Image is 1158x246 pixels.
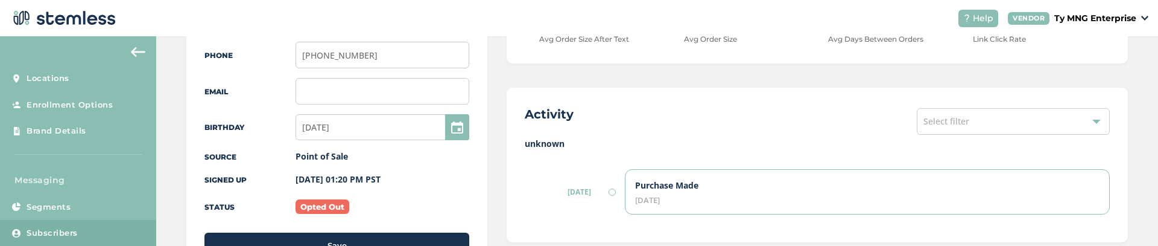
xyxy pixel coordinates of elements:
label: Avg Order Size [684,34,737,44]
iframe: Chat Widget [1098,188,1158,246]
label: Opted Out [296,199,349,214]
div: VENDOR [1008,12,1049,25]
label: unknown [525,137,1110,150]
label: Point of Sale [296,151,348,162]
h2: Activity [525,106,574,123]
label: Birthday [204,123,244,132]
label: Link Click Rate [973,34,1026,44]
img: icon-arrow-back-accent-c549486e.svg [131,47,145,57]
span: Subscribers [27,227,78,239]
span: Segments [27,201,71,213]
label: Avg Order Size After Text [539,34,629,44]
span: Brand Details [27,125,86,137]
span: Help [973,12,993,25]
input: MM/DD/YYYY [296,114,470,140]
span: Enrollment Options [27,99,113,111]
img: icon-help-white-03924b79.svg [963,15,970,22]
img: logo-dark-0685b13c.svg [10,6,116,30]
img: icon_down-arrow-small-66adaf34.svg [1141,16,1148,21]
div: [DATE] [635,196,1099,204]
label: [DATE] [525,187,610,198]
label: [DATE] 01:20 PM PST [296,173,381,185]
label: Status [204,202,235,212]
label: Avg Days Between Orders [828,34,923,44]
label: Email [204,87,228,96]
span: Locations [27,73,69,85]
label: Phone [204,51,233,60]
label: Signed up [204,175,247,184]
label: Purchase Made [635,180,698,192]
label: Source [204,152,236,161]
p: Ty MNG Enterprise [1054,12,1136,25]
span: Select filter [923,115,969,127]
